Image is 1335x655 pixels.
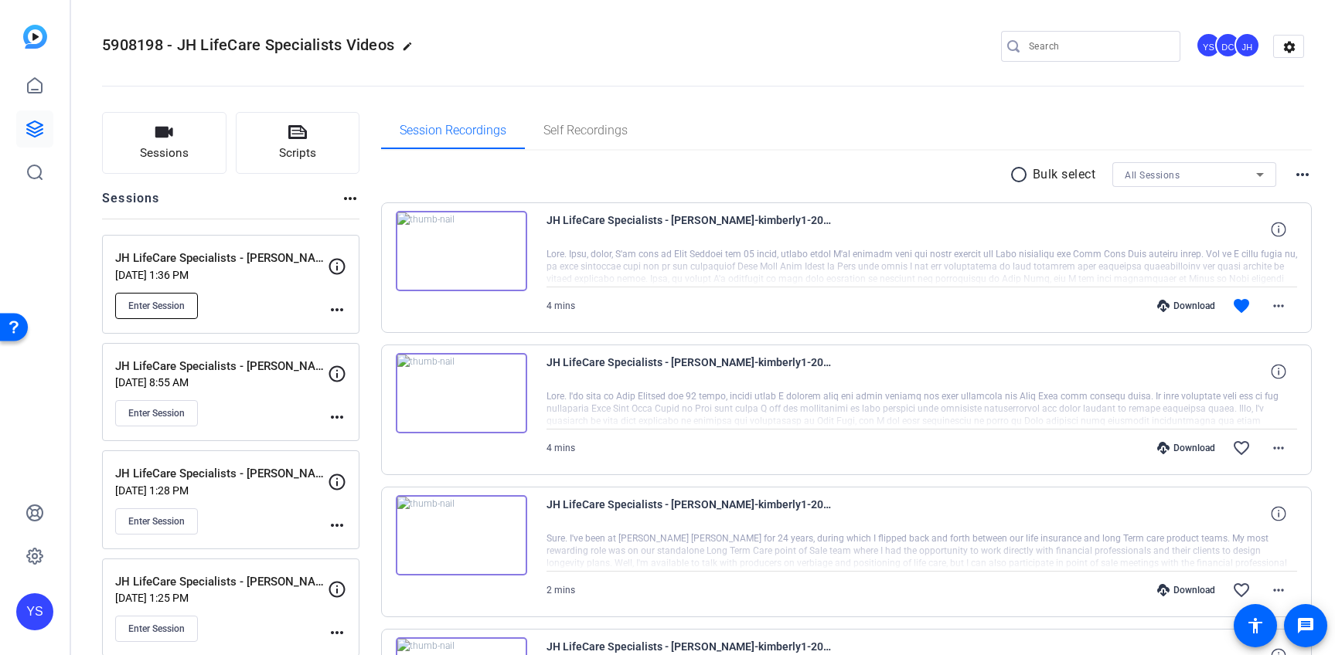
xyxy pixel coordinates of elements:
[328,623,346,642] mat-icon: more_horiz
[547,495,833,532] span: JH LifeCare Specialists - [PERSON_NAME]-kimberly1-2025-07-24-14-24-30-068-0
[1149,442,1223,454] div: Download
[115,376,328,389] p: [DATE] 8:55 AM
[279,144,316,162] span: Scripts
[115,293,198,319] button: Enter Session
[1232,581,1251,599] mat-icon: favorite_border
[115,358,328,375] p: JH LifeCare Specialists - [PERSON_NAME]
[1029,37,1168,56] input: Search
[115,508,198,535] button: Enter Session
[328,408,346,426] mat-icon: more_horiz
[1269,439,1288,457] mat-icon: more_horiz
[23,25,47,49] img: blue-gradient.svg
[16,593,53,630] div: YS
[1215,32,1242,59] ngx-avatar: Denis Chan
[115,400,198,426] button: Enter Session
[1196,32,1221,58] div: YS
[1149,584,1223,596] div: Download
[400,124,506,137] span: Session Recordings
[128,407,185,419] span: Enter Session
[1010,165,1033,184] mat-icon: radio_button_unchecked
[402,41,421,59] mat-icon: edit
[1296,616,1315,635] mat-icon: message
[1125,170,1180,181] span: All Sessions
[328,516,346,535] mat-icon: more_horiz
[115,269,328,281] p: [DATE] 1:36 PM
[115,484,328,497] p: [DATE] 1:28 PM
[102,189,160,219] h2: Sessions
[128,300,185,312] span: Enter Session
[236,112,360,174] button: Scripts
[1274,36,1305,59] mat-icon: settings
[1246,616,1265,635] mat-icon: accessibility
[115,465,328,483] p: JH LifeCare Specialists - [PERSON_NAME]
[543,124,628,137] span: Self Recordings
[115,249,328,267] p: JH LifeCare Specialists - [PERSON_NAME]
[115,573,328,591] p: JH LifeCare Specialists - [PERSON_NAME]
[396,495,527,575] img: thumb-nail
[341,189,359,208] mat-icon: more_horiz
[1235,32,1260,58] div: JH
[115,616,198,642] button: Enter Session
[1269,581,1288,599] mat-icon: more_horiz
[547,443,575,453] span: 4 mins
[1293,165,1312,184] mat-icon: more_horiz
[128,515,185,528] span: Enter Session
[1232,297,1251,315] mat-icon: favorite
[547,300,575,311] span: 4 mins
[115,592,328,604] p: [DATE] 1:25 PM
[396,353,527,433] img: thumb-nail
[1215,32,1241,58] div: DC
[102,36,394,54] span: 5908198 - JH LifeCare Specialists Videos
[1235,32,1262,59] ngx-avatar: Joshua Handy
[1196,32,1223,59] ngx-avatar: Yathurshan Sivasothy
[547,585,575,596] span: 2 mins
[547,353,833,390] span: JH LifeCare Specialists - [PERSON_NAME]-kimberly1-2025-07-24-14-28-24-399-0
[1232,439,1251,457] mat-icon: favorite_border
[547,211,833,248] span: JH LifeCare Specialists - [PERSON_NAME]-kimberly1-2025-07-24-14-34-10-599-0
[1033,165,1096,184] p: Bulk select
[396,211,527,291] img: thumb-nail
[128,623,185,635] span: Enter Session
[1149,300,1223,312] div: Download
[1269,297,1288,315] mat-icon: more_horiz
[328,300,346,319] mat-icon: more_horiz
[102,112,226,174] button: Sessions
[140,144,189,162] span: Sessions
